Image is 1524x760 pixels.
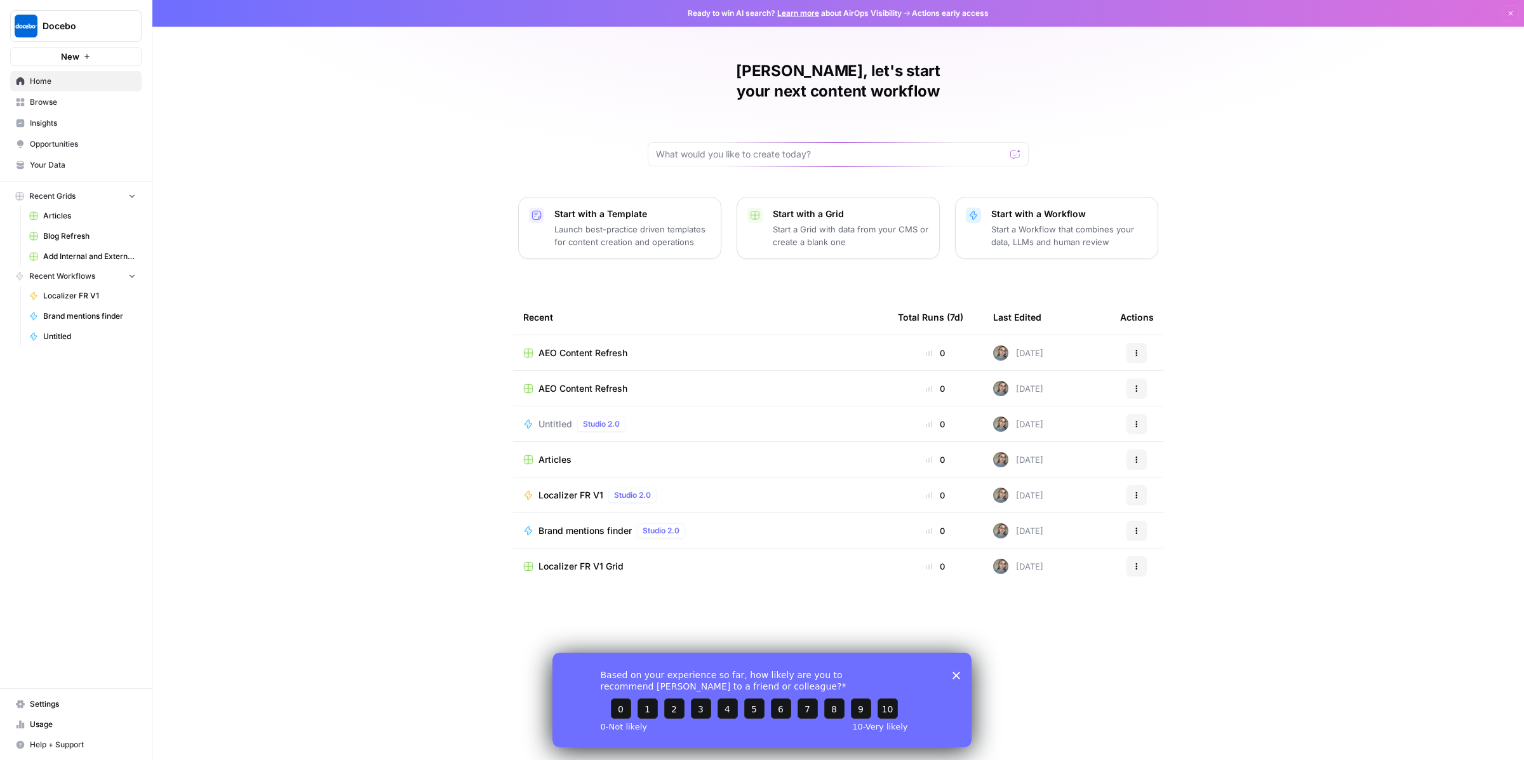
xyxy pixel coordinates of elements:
button: New [10,47,142,66]
span: Ready to win AI search? about AirOps Visibility [688,8,902,19]
div: 0 [898,453,973,466]
a: Articles [23,206,142,226]
span: Opportunities [30,138,136,150]
span: Studio 2.0 [643,525,679,537]
a: Usage [10,714,142,735]
span: Browse [30,97,136,108]
a: Localizer FR V1 Grid [523,560,878,573]
span: Settings [30,698,136,710]
button: Start with a TemplateLaunch best-practice driven templates for content creation and operations [518,197,721,259]
input: What would you like to create today? [656,148,1005,161]
iframe: Survey from AirOps [552,653,972,747]
p: Start with a Workflow [991,208,1147,220]
img: a3m8ukwwqy06crpq9wigr246ip90 [993,523,1008,538]
div: [DATE] [993,523,1043,538]
div: Actions [1120,300,1154,335]
span: Articles [538,453,571,466]
a: Browse [10,92,142,112]
a: Articles [523,453,878,466]
div: Recent [523,300,878,335]
span: Localizer FR V1 [538,489,603,502]
a: Settings [10,694,142,714]
p: Start a Grid with data from your CMS or create a blank one [773,223,929,248]
a: Learn more [777,8,819,18]
span: Brand mentions finder [43,310,136,322]
span: Brand mentions finder [538,524,632,537]
img: Docebo Logo [15,15,37,37]
div: 0 [898,489,973,502]
a: Home [10,71,142,91]
span: Blog Refresh [43,230,136,242]
h1: [PERSON_NAME], let's start your next content workflow [648,61,1029,102]
a: AEO Content Refresh [523,382,878,395]
span: Untitled [538,418,572,430]
a: Brand mentions finderStudio 2.0 [523,523,878,538]
a: Blog Refresh [23,226,142,246]
span: New [61,50,79,63]
a: Untitled [23,326,142,347]
span: Localizer FR V1 Grid [538,560,624,573]
span: Help + Support [30,739,136,750]
img: a3m8ukwwqy06crpq9wigr246ip90 [993,559,1008,574]
button: Start with a WorkflowStart a Workflow that combines your data, LLMs and human review [955,197,1158,259]
a: Your Data [10,155,142,175]
span: AEO Content Refresh [538,382,627,395]
img: a3m8ukwwqy06crpq9wigr246ip90 [993,488,1008,503]
span: Your Data [30,159,136,171]
img: a3m8ukwwqy06crpq9wigr246ip90 [993,345,1008,361]
div: 0 [898,524,973,537]
a: Localizer FR V1 [23,286,142,306]
span: Usage [30,719,136,730]
div: [DATE] [993,381,1043,396]
a: Add Internal and External Links [23,246,142,267]
span: Articles [43,210,136,222]
div: [DATE] [993,488,1043,503]
span: Insights [30,117,136,129]
div: Last Edited [993,300,1041,335]
button: Workspace: Docebo [10,10,142,42]
div: 0 [898,560,973,573]
div: 0 [898,418,973,430]
div: [DATE] [993,345,1043,361]
span: Untitled [43,331,136,342]
div: [DATE] [993,559,1043,574]
span: Add Internal and External Links [43,251,136,262]
p: Launch best-practice driven templates for content creation and operations [554,223,711,248]
div: Total Runs (7d) [898,300,963,335]
a: Localizer FR V1Studio 2.0 [523,488,878,503]
span: Home [30,76,136,87]
a: Opportunities [10,134,142,154]
button: Recent Grids [10,187,142,206]
img: a3m8ukwwqy06crpq9wigr246ip90 [993,452,1008,467]
span: Recent Grids [29,190,76,202]
span: Localizer FR V1 [43,290,136,302]
a: AEO Content Refresh [523,347,878,359]
span: Studio 2.0 [583,418,620,430]
span: Recent Workflows [29,270,95,282]
span: Studio 2.0 [614,490,651,501]
div: [DATE] [993,417,1043,432]
button: Help + Support [10,735,142,755]
a: Brand mentions finder [23,306,142,326]
span: AEO Content Refresh [538,347,627,359]
div: 0 [898,347,973,359]
p: Start with a Grid [773,208,929,220]
button: Start with a GridStart a Grid with data from your CMS or create a blank one [737,197,940,259]
div: 0 [898,382,973,395]
button: Recent Workflows [10,267,142,286]
a: Insights [10,113,142,133]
